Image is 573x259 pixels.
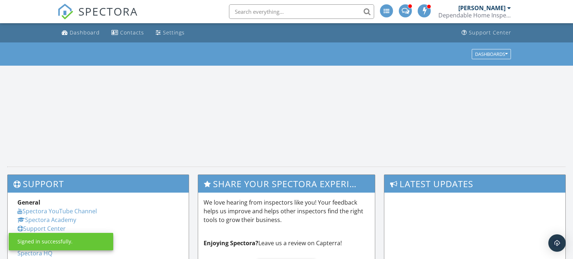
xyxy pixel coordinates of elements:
a: Settings [153,26,188,40]
div: Signed in successfully. [17,238,73,245]
h3: Share Your Spectora Experience [198,175,375,193]
a: SPECTORA [57,10,138,25]
p: Leave us a review on Capterra! [204,239,369,247]
a: Support Center [17,225,66,233]
img: The Best Home Inspection Software - Spectora [57,4,73,20]
a: Support Center [459,26,514,40]
h3: Support [8,175,189,193]
div: Contacts [120,29,144,36]
div: Open Intercom Messenger [548,234,566,252]
p: We love hearing from inspectors like you! Your feedback helps us improve and helps other inspecto... [204,198,369,224]
a: Dashboard [59,26,103,40]
a: Spectora HQ [17,249,52,257]
a: Contacts [109,26,147,40]
a: Spectora Academy [17,216,76,224]
span: SPECTORA [78,4,138,19]
div: Dashboards [475,52,508,57]
strong: General [17,198,40,206]
button: Dashboards [472,49,511,59]
div: Dependable Home Inspections LLC [438,12,511,19]
div: Dashboard [70,29,100,36]
input: Search everything... [229,4,374,19]
div: Support Center [469,29,511,36]
div: [PERSON_NAME] [458,4,506,12]
div: Settings [163,29,185,36]
strong: Enjoying Spectora? [204,239,258,247]
h3: Latest Updates [384,175,565,193]
a: Spectora YouTube Channel [17,207,97,215]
